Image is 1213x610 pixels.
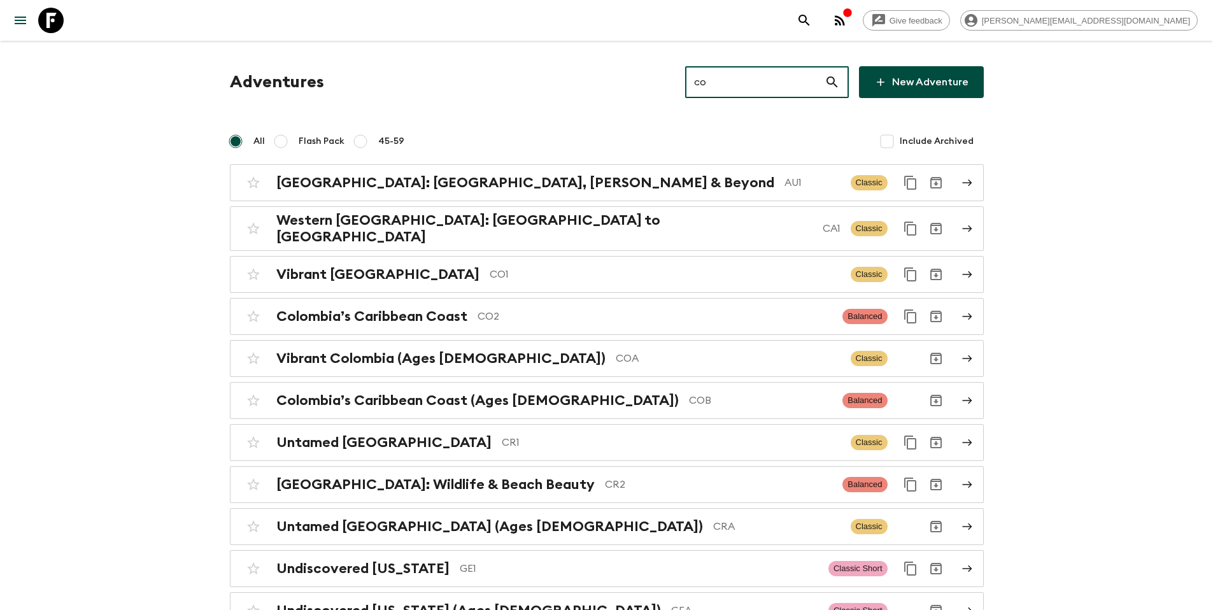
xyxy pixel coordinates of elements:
[276,266,479,283] h2: Vibrant [GEOGRAPHIC_DATA]
[823,221,841,236] p: CA1
[923,216,949,241] button: Archive
[378,135,404,148] span: 45-59
[851,221,888,236] span: Classic
[230,298,984,335] a: Colombia’s Caribbean CoastCO2BalancedDuplicate for 45-59Archive
[851,519,888,534] span: Classic
[230,206,984,251] a: Western [GEOGRAPHIC_DATA]: [GEOGRAPHIC_DATA] to [GEOGRAPHIC_DATA]CA1ClassicDuplicate for 45-59Arc...
[898,216,923,241] button: Duplicate for 45-59
[851,267,888,282] span: Classic
[898,170,923,195] button: Duplicate for 45-59
[685,64,825,100] input: e.g. AR1, Argentina
[784,175,841,190] p: AU1
[8,8,33,33] button: menu
[230,508,984,545] a: Untamed [GEOGRAPHIC_DATA] (Ages [DEMOGRAPHIC_DATA])CRAClassicArchive
[605,477,833,492] p: CR2
[791,8,817,33] button: search adventures
[851,351,888,366] span: Classic
[276,212,812,245] h2: Western [GEOGRAPHIC_DATA]: [GEOGRAPHIC_DATA] to [GEOGRAPHIC_DATA]
[828,561,888,576] span: Classic Short
[923,346,949,371] button: Archive
[923,304,949,329] button: Archive
[898,556,923,581] button: Duplicate for 45-59
[276,350,606,367] h2: Vibrant Colombia (Ages [DEMOGRAPHIC_DATA])
[276,174,774,191] h2: [GEOGRAPHIC_DATA]: [GEOGRAPHIC_DATA], [PERSON_NAME] & Beyond
[299,135,344,148] span: Flash Pack
[230,340,984,377] a: Vibrant Colombia (Ages [DEMOGRAPHIC_DATA])COAClassicArchive
[230,550,984,587] a: Undiscovered [US_STATE]GE1Classic ShortDuplicate for 45-59Archive
[478,309,833,324] p: CO2
[230,69,324,95] h1: Adventures
[898,262,923,287] button: Duplicate for 45-59
[975,16,1197,25] span: [PERSON_NAME][EMAIL_ADDRESS][DOMAIN_NAME]
[230,424,984,461] a: Untamed [GEOGRAPHIC_DATA]CR1ClassicDuplicate for 45-59Archive
[616,351,841,366] p: COA
[923,472,949,497] button: Archive
[276,434,492,451] h2: Untamed [GEOGRAPHIC_DATA]
[923,388,949,413] button: Archive
[863,10,950,31] a: Give feedback
[883,16,949,25] span: Give feedback
[276,560,450,577] h2: Undiscovered [US_STATE]
[689,393,833,408] p: COB
[898,472,923,497] button: Duplicate for 45-59
[230,164,984,201] a: [GEOGRAPHIC_DATA]: [GEOGRAPHIC_DATA], [PERSON_NAME] & BeyondAU1ClassicDuplicate for 45-59Archive
[230,382,984,419] a: Colombia’s Caribbean Coast (Ages [DEMOGRAPHIC_DATA])COBBalancedArchive
[230,466,984,503] a: [GEOGRAPHIC_DATA]: Wildlife & Beach BeautyCR2BalancedDuplicate for 45-59Archive
[859,66,984,98] a: New Adventure
[900,135,974,148] span: Include Archived
[253,135,265,148] span: All
[842,477,887,492] span: Balanced
[851,435,888,450] span: Classic
[842,393,887,408] span: Balanced
[923,170,949,195] button: Archive
[923,514,949,539] button: Archive
[460,561,818,576] p: GE1
[923,430,949,455] button: Archive
[502,435,841,450] p: CR1
[276,518,703,535] h2: Untamed [GEOGRAPHIC_DATA] (Ages [DEMOGRAPHIC_DATA])
[923,262,949,287] button: Archive
[276,392,679,409] h2: Colombia’s Caribbean Coast (Ages [DEMOGRAPHIC_DATA])
[923,556,949,581] button: Archive
[713,519,841,534] p: CRA
[276,308,467,325] h2: Colombia’s Caribbean Coast
[276,476,595,493] h2: [GEOGRAPHIC_DATA]: Wildlife & Beach Beauty
[960,10,1198,31] div: [PERSON_NAME][EMAIL_ADDRESS][DOMAIN_NAME]
[490,267,841,282] p: CO1
[898,304,923,329] button: Duplicate for 45-59
[842,309,887,324] span: Balanced
[851,175,888,190] span: Classic
[898,430,923,455] button: Duplicate for 45-59
[230,256,984,293] a: Vibrant [GEOGRAPHIC_DATA]CO1ClassicDuplicate for 45-59Archive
